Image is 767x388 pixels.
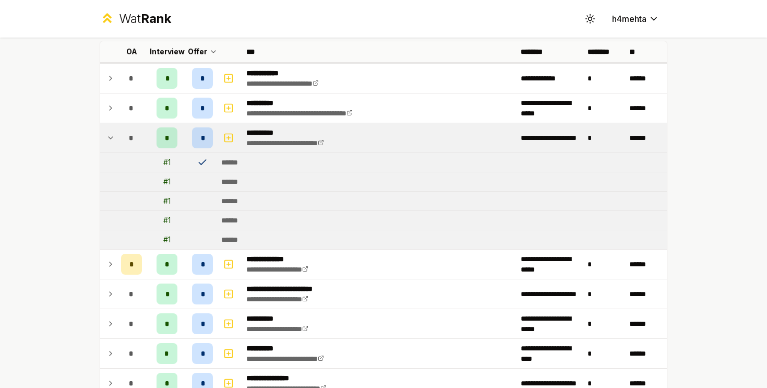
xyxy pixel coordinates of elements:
p: Interview [150,46,185,57]
div: # 1 [163,234,171,245]
a: WatRank [100,10,171,27]
span: Rank [141,11,171,26]
div: # 1 [163,196,171,206]
div: # 1 [163,157,171,168]
p: OA [126,46,137,57]
button: h4mehta [604,9,667,28]
span: h4mehta [612,13,646,25]
p: Offer [188,46,207,57]
div: Wat [119,10,171,27]
div: # 1 [163,177,171,187]
div: # 1 [163,215,171,226]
